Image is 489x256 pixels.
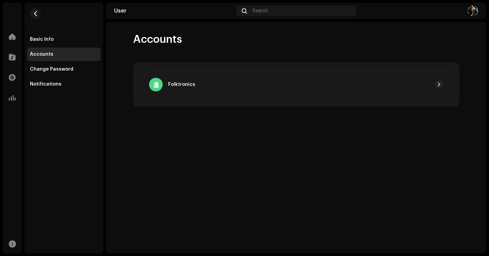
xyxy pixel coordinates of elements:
[467,5,478,16] img: 387ada57-78e4-4c48-beb6-c383cb8b7519
[27,48,101,61] re-m-nav-item: Accounts
[30,52,53,57] div: Accounts
[30,37,54,42] div: Basic Info
[168,81,195,88] p: Folktronics
[27,77,101,91] re-m-nav-item: Notifications
[27,33,101,46] re-m-nav-item: Basic Info
[114,8,234,14] div: User
[133,33,182,46] span: Accounts
[252,8,268,14] span: Search
[27,62,101,76] re-m-nav-item: Change Password
[30,67,73,72] div: Change Password
[30,81,61,87] div: Notifications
